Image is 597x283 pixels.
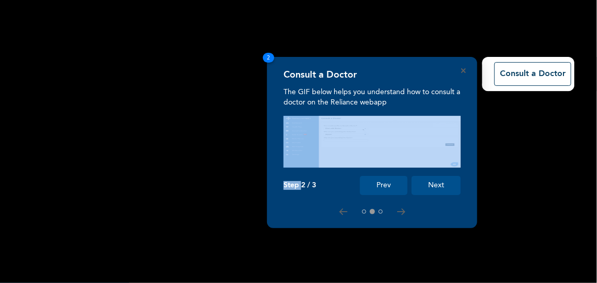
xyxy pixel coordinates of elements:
[494,62,571,86] button: Consult a Doctor
[284,181,316,190] p: Step 2 / 3
[461,68,466,73] button: Close
[284,69,357,81] h4: Consult a Doctor
[412,176,461,195] button: Next
[284,116,461,168] img: consult_tour.f0374f2500000a21e88d.gif
[284,87,461,108] p: The GIF below helps you understand how to consult a doctor on the Reliance webapp
[263,53,274,63] span: 2
[360,176,407,195] button: Prev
